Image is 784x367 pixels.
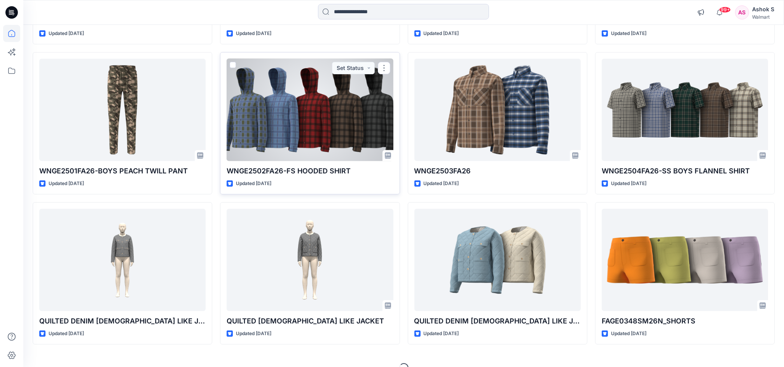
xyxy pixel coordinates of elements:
[752,5,774,14] div: Ashok S
[735,5,749,19] div: AS
[236,330,271,338] p: Updated [DATE]
[414,59,581,161] a: WNGE2503FA26
[602,59,768,161] a: WNGE2504FA26-SS BOYS FLANNEL SHIRT
[39,59,206,161] a: WNGE2501FA26-BOYS PEACH TWILL PANT
[39,316,206,327] p: QUILTED DENIM [DEMOGRAPHIC_DATA] LIKE JACKET
[227,316,393,327] p: QUILTED [DEMOGRAPHIC_DATA] LIKE JACKET
[227,166,393,177] p: WNGE2502FA26-FS HOODED SHIRT
[49,180,84,188] p: Updated [DATE]
[719,7,731,13] span: 99+
[414,209,581,311] a: QUILTED DENIM LADY LIKE JACKET
[611,30,646,38] p: Updated [DATE]
[414,166,581,177] p: WNGE2503FA26
[424,330,459,338] p: Updated [DATE]
[236,30,271,38] p: Updated [DATE]
[414,316,581,327] p: QUILTED DENIM [DEMOGRAPHIC_DATA] LIKE JACKET
[602,316,768,327] p: FAGE0348SM26N_SHORTS
[611,330,646,338] p: Updated [DATE]
[39,166,206,177] p: WNGE2501FA26-BOYS PEACH TWILL PANT
[49,330,84,338] p: Updated [DATE]
[39,209,206,311] a: QUILTED DENIM LADY LIKE JACKET
[236,180,271,188] p: Updated [DATE]
[227,209,393,311] a: QUILTED LADY LIKE JACKET
[49,30,84,38] p: Updated [DATE]
[227,59,393,161] a: WNGE2502FA26-FS HOODED SHIRT
[752,14,774,20] div: Walmart
[424,180,459,188] p: Updated [DATE]
[602,209,768,311] a: FAGE0348SM26N_SHORTS
[424,30,459,38] p: Updated [DATE]
[602,166,768,177] p: WNGE2504FA26-SS BOYS FLANNEL SHIRT
[611,180,646,188] p: Updated [DATE]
